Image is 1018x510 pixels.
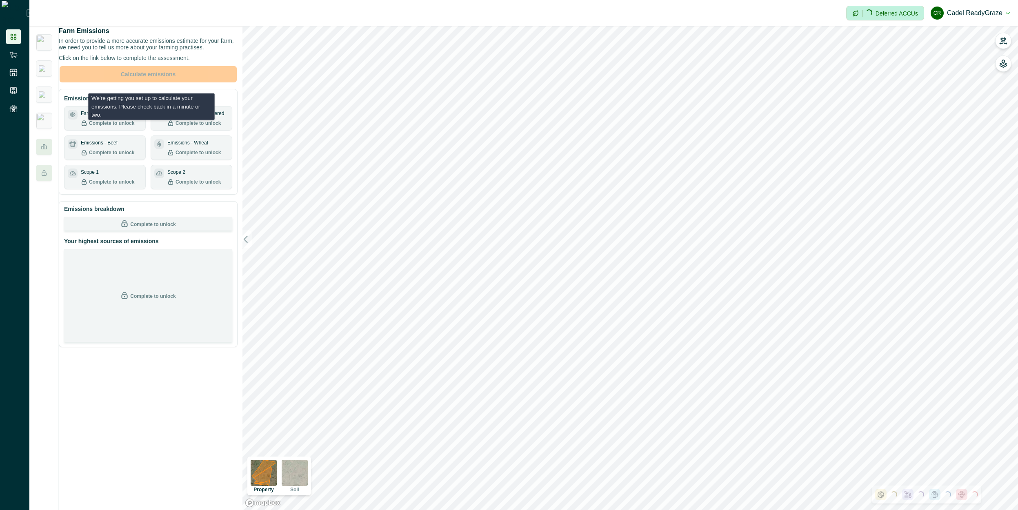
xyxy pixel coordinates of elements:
button: Cadel ReadyGrazeCadel ReadyGraze [931,3,1010,23]
p: Farm Gross Emissions [81,110,130,117]
p: Farm Emissions [59,26,109,36]
p: In order to provide a more accurate emissions estimate for your farm, we need you to tell us more... [59,38,238,51]
p: Complete to unlock [89,178,134,186]
p: Deferred ACCUs [876,10,918,16]
p: Total Carbon Sequestered [167,110,224,117]
img: soil preview [282,460,308,486]
p: Complete to unlock [130,291,176,300]
p: Complete to unlock [89,120,134,127]
p: Complete to unlock [130,219,176,228]
button: Calculate emissions [60,66,237,82]
img: greenham_logo.png [39,65,49,72]
p: Emissions - Beef [81,139,118,146]
img: insight_readygraze.jpg [36,113,52,129]
p: Soil [290,487,299,492]
img: Logo [2,1,27,25]
p: Scope 1 [81,169,99,176]
p: Emissions - Wheat [167,139,208,146]
img: insight_carbon.png [36,34,52,51]
p: Click on the link below to complete the assessment. [59,55,238,61]
p: Emissions Analytics [64,94,120,103]
p: Scope 2 [167,169,185,176]
p: (FY24-25) [123,95,145,102]
p: Your highest sources of emissions [64,237,159,246]
img: greenham_never_ever.png [39,91,49,98]
img: property preview [251,460,277,486]
a: Mapbox logo [245,498,281,508]
p: Complete to unlock [89,149,134,156]
p: Complete to unlock [176,149,221,156]
p: Emissions breakdown [64,205,124,213]
p: Property [253,487,273,492]
canvas: Map [242,26,1018,510]
p: Complete to unlock [176,120,221,127]
p: Complete to unlock [176,178,221,186]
